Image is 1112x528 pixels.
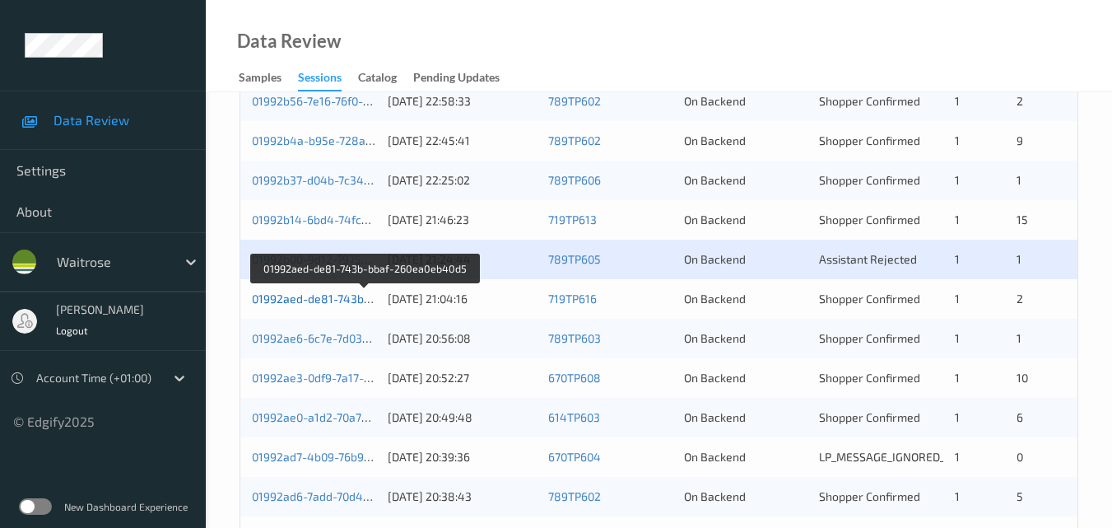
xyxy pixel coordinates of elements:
[955,94,960,108] span: 1
[819,133,920,147] span: Shopper Confirmed
[548,410,600,424] a: 614TP603
[819,213,920,227] span: Shopper Confirmed
[1017,331,1021,345] span: 1
[684,291,808,307] div: On Backend
[819,371,920,385] span: Shopper Confirmed
[819,489,920,503] span: Shopper Confirmed
[388,370,537,386] div: [DATE] 20:52:27
[388,291,537,307] div: [DATE] 21:04:16
[819,450,1025,464] span: LP_MESSAGE_IGNORED_INVALID_STATE
[252,489,477,503] a: 01992ad6-7add-70d4-badd-ca63de8496fa
[1017,252,1021,266] span: 1
[684,488,808,505] div: On Backend
[237,33,341,49] div: Data Review
[819,331,920,345] span: Shopper Confirmed
[388,409,537,426] div: [DATE] 20:49:48
[819,94,920,108] span: Shopper Confirmed
[239,69,281,90] div: Samples
[252,331,466,345] a: 01992ae6-6c7e-7d03-bc11-0eaf74d1ef97
[1017,213,1028,227] span: 15
[239,67,298,90] a: Samples
[1017,489,1023,503] span: 5
[548,489,601,503] a: 789TP602
[955,371,960,385] span: 1
[548,94,601,108] a: 789TP602
[388,449,537,465] div: [DATE] 20:39:36
[1017,173,1021,187] span: 1
[388,133,537,149] div: [DATE] 22:45:41
[388,93,537,110] div: [DATE] 22:58:33
[298,69,342,91] div: Sessions
[955,133,960,147] span: 1
[252,213,477,227] a: 01992b14-6bd4-74fc-83d9-4ce683a129eb
[955,252,960,266] span: 1
[1017,371,1028,385] span: 10
[388,251,537,268] div: [DATE] 21:24:44
[684,330,808,347] div: On Backend
[252,292,477,306] a: 01992aed-de81-743b-bbaf-260ea0eb40d5
[684,409,808,426] div: On Backend
[548,292,597,306] a: 719TP616
[684,449,808,465] div: On Backend
[388,488,537,505] div: [DATE] 20:38:43
[1017,94,1023,108] span: 2
[819,173,920,187] span: Shopper Confirmed
[684,93,808,110] div: On Backend
[548,133,601,147] a: 789TP602
[819,252,917,266] span: Assistant Rejected
[252,371,471,385] a: 01992ae3-0df9-7a17-be45-7d6969778779
[1017,133,1023,147] span: 9
[955,410,960,424] span: 1
[548,331,601,345] a: 789TP603
[252,252,476,266] a: 01992b00-9d12-7975-8cc5-42165624d26a
[955,450,960,464] span: 1
[1017,292,1023,306] span: 2
[548,213,597,227] a: 719TP613
[955,489,960,503] span: 1
[298,67,358,91] a: Sessions
[252,410,474,424] a: 01992ae0-a1d2-70a7-8cae-37a2211a3846
[819,410,920,424] span: Shopper Confirmed
[684,212,808,228] div: On Backend
[955,173,960,187] span: 1
[955,331,960,345] span: 1
[1017,450,1023,464] span: 0
[684,172,808,189] div: On Backend
[358,69,397,90] div: Catalog
[252,94,472,108] a: 01992b56-7e16-76f0-8a67-53ea9c47805c
[252,173,477,187] a: 01992b37-d04b-7c34-bd3b-02ee5370f8e6
[548,371,601,385] a: 670TP608
[548,450,601,464] a: 670TP604
[388,172,537,189] div: [DATE] 22:25:02
[358,67,413,90] a: Catalog
[955,292,960,306] span: 1
[413,69,500,90] div: Pending Updates
[388,212,537,228] div: [DATE] 21:46:23
[684,251,808,268] div: On Backend
[684,133,808,149] div: On Backend
[819,292,920,306] span: Shopper Confirmed
[1017,410,1023,424] span: 6
[955,213,960,227] span: 1
[413,67,516,90] a: Pending Updates
[252,450,475,464] a: 01992ad7-4b09-76b9-aa18-11a3108ea3d8
[388,330,537,347] div: [DATE] 20:56:08
[548,252,601,266] a: 789TP605
[252,133,482,147] a: 01992b4a-b95e-728a-924a-c7be88709420
[548,173,601,187] a: 789TP606
[684,370,808,386] div: On Backend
